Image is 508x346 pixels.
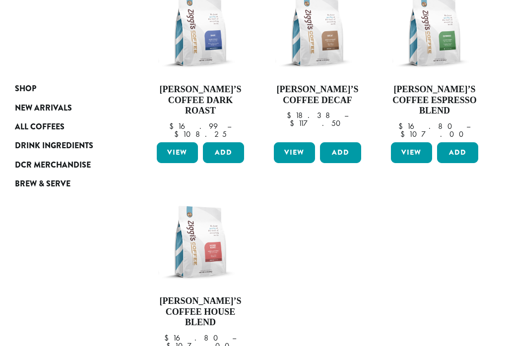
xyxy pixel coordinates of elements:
span: – [227,121,231,131]
span: $ [290,118,298,128]
span: Drink Ingredients [15,140,93,152]
h4: [PERSON_NAME]’s Coffee Espresso Blend [388,84,481,116]
span: $ [169,121,178,131]
span: $ [287,110,295,120]
span: All Coffees [15,121,64,133]
span: – [232,333,236,343]
a: All Coffees [15,117,112,136]
span: $ [164,333,173,343]
img: Ziggis-House-Blend-12-oz.png [154,196,247,288]
a: Drink Ingredients [15,136,112,155]
span: – [466,121,470,131]
span: New Arrivals [15,102,72,115]
a: Brew & Serve [15,174,112,193]
button: Add [320,142,361,163]
a: Shop [15,79,112,98]
bdi: 108.25 [174,129,227,139]
a: New Arrivals [15,98,112,117]
bdi: 16.80 [164,333,223,343]
span: Shop [15,83,36,95]
span: $ [400,129,409,139]
bdi: 16.99 [169,121,218,131]
bdi: 117.50 [290,118,345,128]
a: DCR Merchandise [15,156,112,174]
a: View [157,142,198,163]
a: View [391,142,432,163]
span: $ [398,121,407,131]
bdi: 16.80 [398,121,457,131]
span: DCR Merchandise [15,159,91,172]
h4: [PERSON_NAME]’s Coffee House Blend [154,296,247,328]
button: Add [203,142,244,163]
h4: [PERSON_NAME]’s Coffee Dark Roast [154,84,247,116]
button: Add [437,142,478,163]
span: – [344,110,348,120]
bdi: 18.38 [287,110,335,120]
h4: [PERSON_NAME]’s Coffee Decaf [271,84,364,106]
span: Brew & Serve [15,178,70,190]
span: $ [174,129,183,139]
a: View [274,142,315,163]
bdi: 107.00 [400,129,468,139]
